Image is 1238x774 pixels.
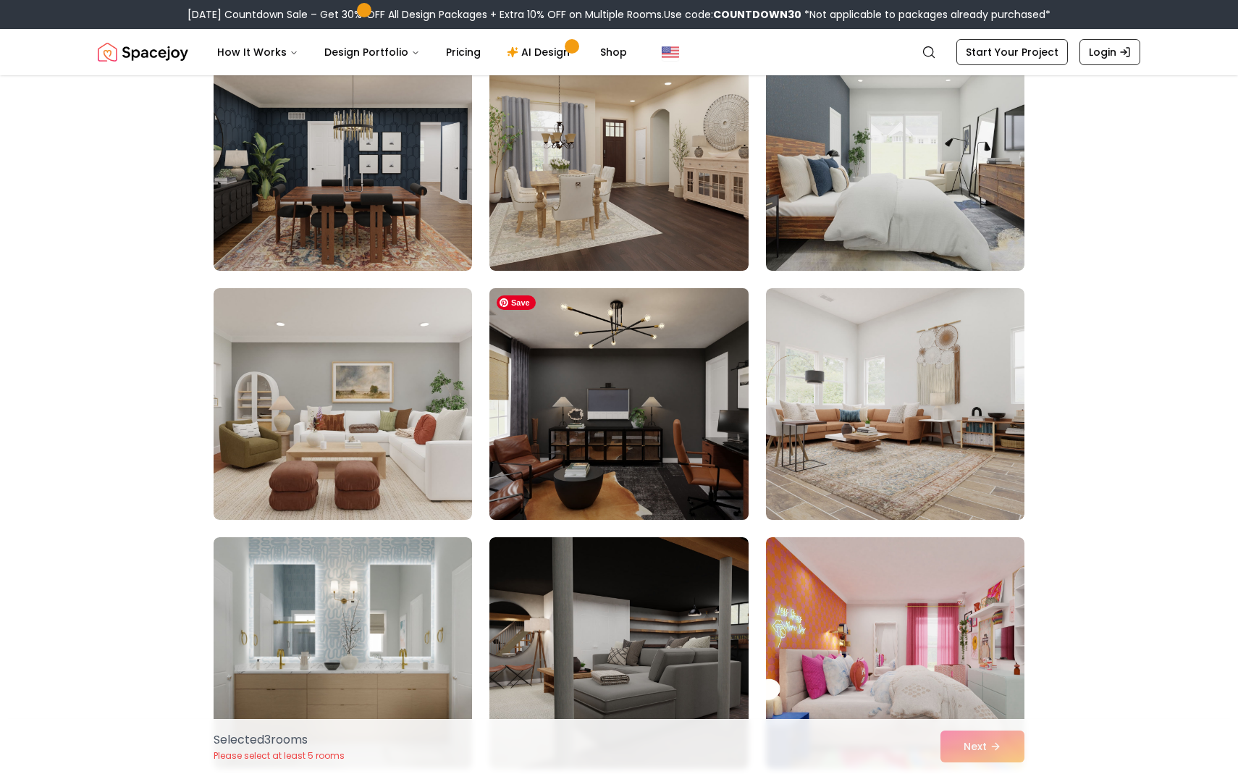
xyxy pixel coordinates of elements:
[766,39,1024,271] img: Room room-48
[497,295,536,310] span: Save
[98,29,1140,75] nav: Global
[664,7,801,22] span: Use code:
[188,7,1050,22] div: [DATE] Countdown Sale – Get 30% OFF All Design Packages + Extra 10% OFF on Multiple Rooms.
[489,39,748,271] img: Room room-47
[206,38,310,67] button: How It Works
[1079,39,1140,65] a: Login
[495,38,586,67] a: AI Design
[98,38,188,67] a: Spacejoy
[313,38,431,67] button: Design Portfolio
[98,38,188,67] img: Spacejoy Logo
[956,39,1068,65] a: Start Your Project
[489,537,748,769] img: Room room-53
[214,750,345,762] p: Please select at least 5 rooms
[214,537,472,769] img: Room room-52
[589,38,639,67] a: Shop
[801,7,1050,22] span: *Not applicable to packages already purchased*
[662,43,679,61] img: United States
[214,39,472,271] img: Room room-46
[713,7,801,22] b: COUNTDOWN30
[214,288,472,520] img: Room room-49
[483,282,754,526] img: Room room-50
[766,537,1024,769] img: Room room-54
[434,38,492,67] a: Pricing
[206,38,639,67] nav: Main
[214,731,345,749] p: Selected 3 room s
[766,288,1024,520] img: Room room-51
